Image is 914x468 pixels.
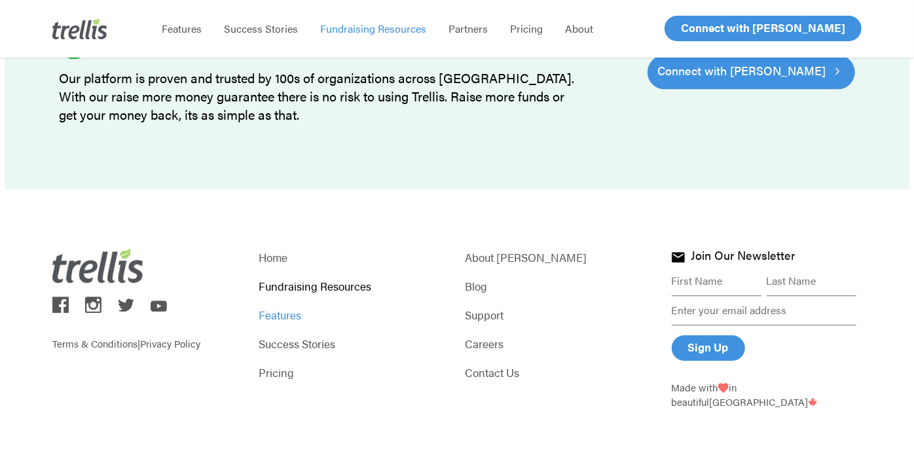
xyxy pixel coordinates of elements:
img: Trellis Logo [52,248,144,283]
p: | [52,317,242,351]
h4: Join Our Newsletter [691,249,795,266]
img: trellis on twitter [118,298,134,312]
span: Connect with [PERSON_NAME] [658,62,826,80]
a: Support [465,306,655,324]
a: Pricing [259,363,448,382]
a: About [PERSON_NAME] [465,248,655,266]
img: Trellis [52,18,107,39]
a: Careers [465,334,655,353]
a: Partners [437,22,499,35]
p: Our platform is proven and trusted by 100s of organizations across [GEOGRAPHIC_DATA]. With our ra... [59,69,584,124]
input: First Name [672,266,761,296]
a: Features [259,306,448,324]
span: About [565,21,593,36]
p: Made with in beautiful [672,380,862,409]
span: Fundraising Resources [320,21,426,36]
img: Join Trellis Newsletter [672,252,685,262]
a: Privacy Policy [140,336,200,350]
a: Fundraising Resources [309,22,437,35]
a: Contact Us [465,363,655,382]
img: trellis on facebook [52,297,69,313]
a: Success Stories [259,334,448,353]
span: Features [162,21,202,36]
a: Features [151,22,213,35]
a: About [554,22,604,35]
a: Blog [465,277,655,295]
img: trellis on instagram [85,297,101,313]
input: Last Name [767,266,856,296]
span: [GEOGRAPHIC_DATA] [710,395,818,408]
a: Connect with [PERSON_NAME] [665,16,862,41]
a: Home [259,248,448,266]
a: Fundraising Resources [259,277,448,295]
input: Enter your email address [672,296,856,325]
img: Trellis - Canada [809,397,818,407]
img: trellis on youtube [151,300,167,312]
a: Connect with [PERSON_NAME] [648,55,855,89]
a: Success Stories [213,22,309,35]
a: Terms & Conditions [52,336,137,350]
a: Pricing [499,22,554,35]
span: Partners [448,21,488,36]
span: Connect with [PERSON_NAME] [681,20,845,35]
span: Success Stories [224,21,298,36]
input: Sign Up [672,335,745,361]
span: Pricing [510,21,543,36]
img: Love From Trellis [718,383,729,393]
